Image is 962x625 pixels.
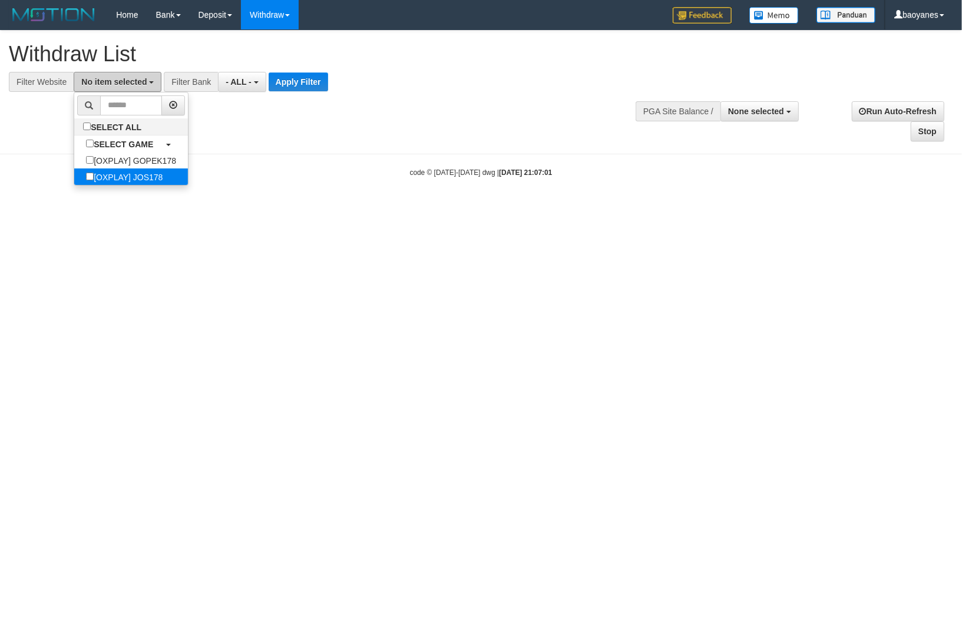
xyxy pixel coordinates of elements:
input: [OXPLAY] JOS178 [86,173,94,180]
small: code © [DATE]-[DATE] dwg | [410,168,553,177]
button: None selected [720,101,799,121]
img: Button%20Memo.svg [749,7,799,24]
div: Filter Bank [164,72,218,92]
label: [OXPLAY] GOPEK178 [74,152,188,168]
span: None selected [728,107,784,116]
input: [OXPLAY] GOPEK178 [86,156,94,164]
div: Filter Website [9,72,74,92]
img: MOTION_logo.png [9,6,98,24]
input: SELECT GAME [86,140,94,147]
a: Stop [911,121,944,141]
button: No item selected [74,72,161,92]
span: - ALL - [226,77,252,87]
label: [OXPLAY] JOS178 [74,168,174,185]
label: SELECT ALL [74,118,153,135]
div: PGA Site Balance / [636,101,720,121]
img: Feedback.jpg [673,7,732,24]
span: No item selected [81,77,147,87]
a: SELECT GAME [74,135,188,152]
b: SELECT GAME [94,140,153,149]
input: SELECT ALL [83,123,91,130]
button: - ALL - [218,72,266,92]
a: Run Auto-Refresh [852,101,944,121]
img: panduan.png [816,7,875,23]
strong: [DATE] 21:07:01 [499,168,552,177]
button: Apply Filter [269,72,328,91]
h1: Withdraw List [9,42,630,66]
